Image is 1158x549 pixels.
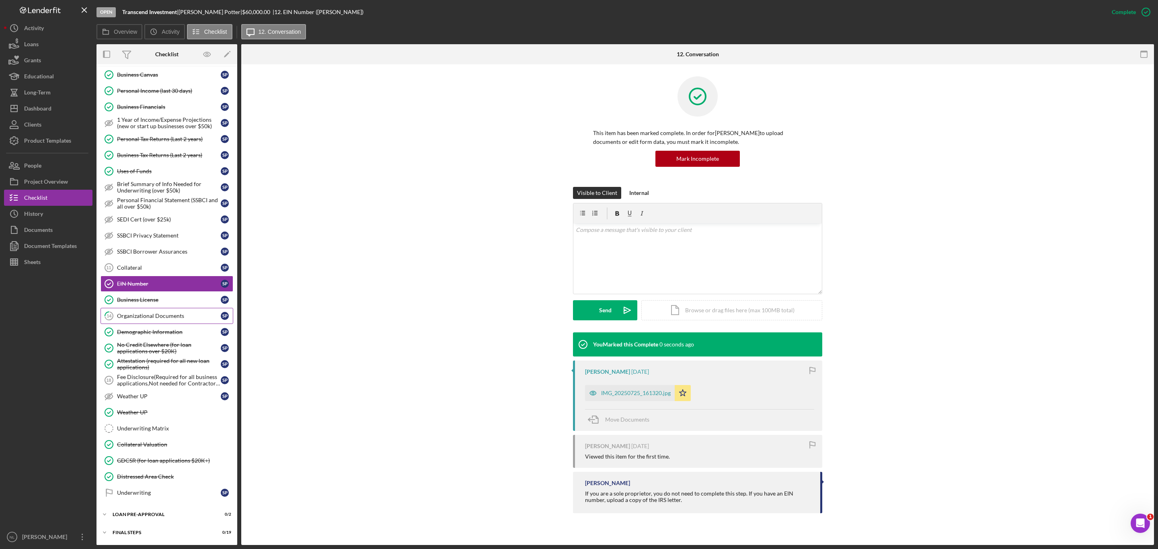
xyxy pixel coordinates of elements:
[241,24,306,39] button: 12. Conversation
[101,420,233,436] a: Underwriting Matrix
[101,227,233,244] a: SSBCI Privacy StatementSP
[4,222,92,238] a: Documents
[117,329,221,335] div: Demographic Information
[101,324,233,340] a: Demographic InformationSP
[24,100,51,119] div: Dashboard
[221,296,229,304] div: S P
[221,264,229,272] div: S P
[117,88,221,94] div: Personal Income (last 30 days)
[573,187,621,199] button: Visible to Client
[631,369,649,375] time: 2025-07-25 21:14
[117,248,221,255] div: SSBCI Borrower Assurances
[4,133,92,149] button: Product Templates
[585,369,630,375] div: [PERSON_NAME]
[117,358,221,371] div: Attestation (required for all new loan applications)
[24,238,77,256] div: Document Templates
[179,9,242,15] div: [PERSON_NAME] Potter |
[204,29,227,35] label: Checklist
[101,179,233,195] a: Brief Summary of Info Needed for Underwriting (over $50k)SP
[96,7,116,17] div: Open
[101,453,233,469] a: GDCSR (for loan applications $20K+)
[242,9,273,15] div: $60,000.00
[1147,514,1154,520] span: 1
[585,443,630,449] div: [PERSON_NAME]
[4,52,92,68] button: Grants
[4,174,92,190] button: Project Overview
[117,297,221,303] div: Business License
[101,485,233,501] a: UnderwritingSP
[114,29,137,35] label: Overview
[24,20,44,38] div: Activity
[4,238,92,254] a: Document Templates
[1131,514,1150,533] iframe: Intercom live chat
[101,147,233,163] a: Business Tax Returns (Last 2 years)SP
[577,187,617,199] div: Visible to Client
[117,181,221,194] div: Brief Summary of Info Needed for Underwriting (over $50k)
[155,51,179,57] div: Checklist
[217,530,231,535] div: 0 / 19
[117,342,221,354] div: No Credit Elsewhere (for loan applications over $20K)
[24,158,41,176] div: People
[4,254,92,270] button: Sheets
[4,117,92,133] button: Clients
[107,313,112,318] tspan: 14
[101,372,233,388] a: 18Fee Disclosure(Required for all business applications,Not needed for Contractor loans)SP
[631,443,649,449] time: 2025-07-19 18:00
[221,489,229,497] div: S P
[4,84,92,100] a: Long-Term
[101,99,233,115] a: Business FinancialsSP
[117,374,221,387] div: Fee Disclosure(Required for all business applications,Not needed for Contractor loans)
[4,68,92,84] button: Educational
[601,390,671,396] div: IMG_20250725_161320.jpg
[221,360,229,368] div: S P
[221,119,229,127] div: S P
[4,158,92,174] button: People
[4,100,92,117] button: Dashboard
[24,84,51,102] div: Long-Term
[221,167,229,175] div: S P
[221,87,229,95] div: S P
[117,425,233,432] div: Underwriting Matrix
[585,480,630,486] div: [PERSON_NAME]
[221,392,229,400] div: S P
[24,174,68,192] div: Project Overview
[117,216,221,223] div: SEDI Cert (over $25k)
[122,8,177,15] b: Transcend Investment
[24,36,39,54] div: Loans
[221,376,229,384] div: S P
[4,190,92,206] a: Checklist
[117,152,221,158] div: Business Tax Returns (Last 2 years)
[122,9,179,15] div: |
[117,313,221,319] div: Organizational Documents
[4,206,92,222] a: History
[221,280,229,288] div: S P
[221,215,229,223] div: S P
[676,151,719,167] div: Mark Incomplete
[101,260,233,276] a: 11CollateralSP
[101,356,233,372] a: Attestation (required for all new loan applications)SP
[113,512,211,517] div: LOAN PRE-APPROVAL
[655,151,740,167] button: Mark Incomplete
[117,72,221,78] div: Business Canvas
[117,136,221,142] div: Personal Tax Returns (Last 2 years)
[113,530,211,535] div: FINAL STEPS
[101,436,233,453] a: Collateral Valuation
[117,473,233,480] div: Distressed Area Check
[4,20,92,36] button: Activity
[221,183,229,191] div: S P
[677,51,719,57] div: 12. Conversation
[117,117,221,129] div: 1 Year of Income/Expense Projections (new or start up businesses over $50k)
[101,195,233,211] a: Personal Financial Statement (SSBCI and all over $50k)SP
[221,312,229,320] div: S P
[24,68,54,86] div: Educational
[625,187,653,199] button: Internal
[10,535,15,539] text: NL
[1104,4,1154,20] button: Complete
[221,135,229,143] div: S P
[1112,4,1136,20] div: Complete
[585,385,691,401] button: IMG_20250725_161320.jpg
